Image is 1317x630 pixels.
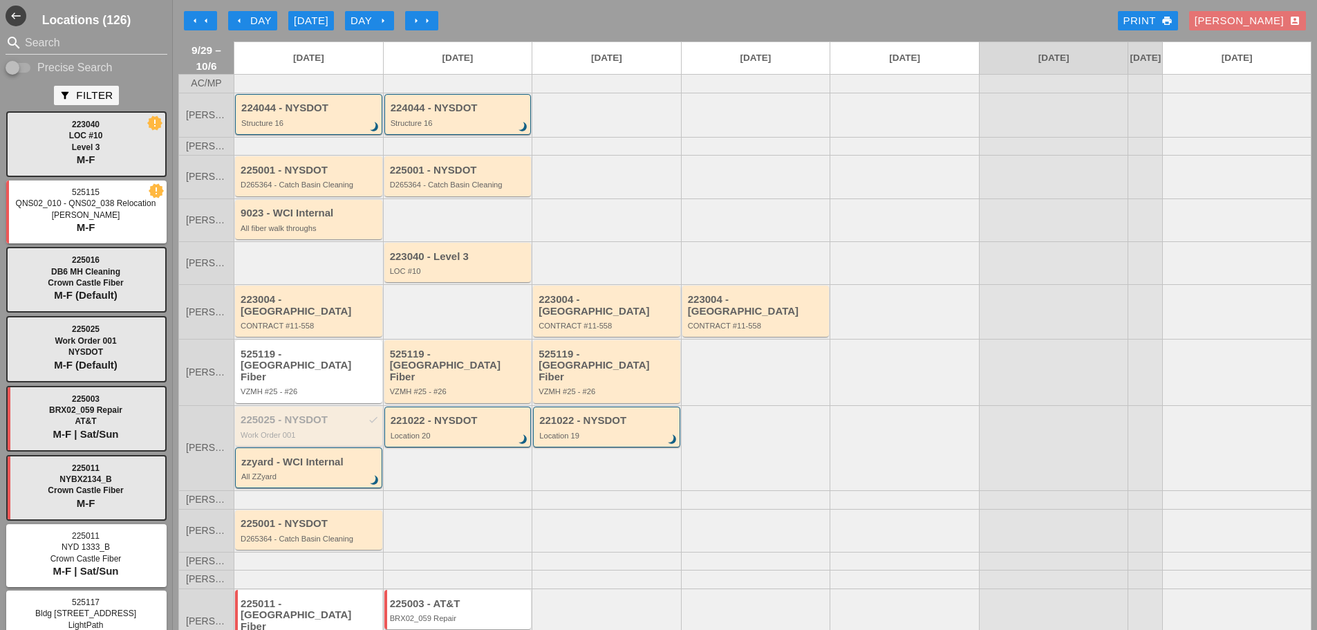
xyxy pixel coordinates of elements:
i: check [368,414,379,425]
a: [DATE] [234,42,383,74]
div: 221022 - NYSDOT [539,415,676,427]
div: 223040 - Level 3 [390,251,528,263]
a: Print [1118,11,1178,30]
div: CONTRACT #11-558 [688,322,826,330]
div: 223004 - [GEOGRAPHIC_DATA] [539,294,677,317]
i: brightness_3 [516,432,531,447]
span: [PERSON_NAME] [186,258,227,268]
i: brightness_3 [516,120,531,135]
a: [DATE] [830,42,979,74]
span: [PERSON_NAME] [186,494,227,505]
span: Work Order 001 [55,336,116,346]
span: M-F [77,154,95,165]
i: brightness_3 [367,120,382,135]
span: BRX02_059 Repair [49,405,122,415]
button: Day [345,11,394,30]
i: arrow_right [422,15,433,26]
i: arrow_left [200,15,212,26]
div: 9023 - WCI Internal [241,207,379,219]
div: Print [1123,13,1173,29]
button: [PERSON_NAME] [1189,11,1306,30]
div: Work Order 001 [241,431,379,439]
i: new_releases [149,117,161,129]
button: [DATE] [288,11,334,30]
span: Crown Castle Fiber [50,554,122,564]
i: arrow_left [234,15,245,26]
span: M-F [77,497,95,509]
a: [DATE] [980,42,1128,74]
span: [PERSON_NAME] [186,215,227,225]
div: [PERSON_NAME] [1195,13,1300,29]
i: arrow_right [377,15,389,26]
span: M-F | Sat/Sun [53,565,118,577]
i: search [6,35,22,51]
div: Structure 16 [391,119,527,127]
div: Structure 16 [241,119,378,127]
a: [DATE] [1128,42,1162,74]
span: [PERSON_NAME] [186,307,227,317]
div: 525119 - [GEOGRAPHIC_DATA] Fiber [390,349,528,383]
button: Day [228,11,277,30]
span: [PERSON_NAME] [186,443,227,453]
div: 525119 - [GEOGRAPHIC_DATA] Fiber [241,349,379,383]
div: zzyard - WCI Internal [241,456,378,468]
span: [PERSON_NAME] [186,110,227,120]
span: [PERSON_NAME] [186,556,227,566]
i: account_box [1289,15,1300,26]
span: 223040 [72,120,100,129]
button: Move Ahead 1 Week [405,11,438,30]
span: M-F | Sat/Sun [53,428,118,440]
div: VZMH #25 - #26 [539,387,677,396]
span: Crown Castle Fiber [48,485,123,495]
span: NYSDOT [68,347,103,357]
span: Crown Castle Fiber [48,278,123,288]
div: LOC #10 [390,267,528,275]
a: [DATE] [1163,42,1311,74]
div: 224044 - NYSDOT [391,102,527,114]
div: 525119 - [GEOGRAPHIC_DATA] Fiber [539,349,677,383]
div: VZMH #25 - #26 [241,387,379,396]
i: new_releases [150,185,162,197]
button: Shrink Sidebar [6,6,26,26]
i: filter_alt [59,90,71,101]
div: All fiber walk throughs [241,224,379,232]
div: Location 19 [539,432,676,440]
span: 225011 [72,531,100,541]
div: Enable Precise search to match search terms exactly. [6,59,167,76]
i: west [6,6,26,26]
span: NYD 1333_B [62,542,110,552]
span: M-F (Default) [54,359,118,371]
span: [PERSON_NAME] [186,616,227,627]
div: Day [234,13,272,29]
a: [DATE] [532,42,681,74]
input: Search [25,32,148,54]
span: [PERSON_NAME] [186,574,227,584]
span: 525115 [72,187,100,197]
div: 225001 - NYSDOT [241,165,379,176]
div: D265364 - Catch Basin Cleaning [241,180,379,189]
i: brightness_3 [665,432,680,447]
span: [PERSON_NAME] [52,210,120,220]
span: 525117 [72,597,100,607]
span: 225011 [72,463,100,473]
span: Bldg [STREET_ADDRESS] [35,609,136,618]
div: Location 20 [391,432,527,440]
span: 225003 [72,394,100,404]
span: AT&T [75,416,96,426]
span: [PERSON_NAME] [186,526,227,536]
div: BRX02_059 Repair [390,614,528,622]
div: Filter [59,88,113,104]
div: CONTRACT #11-558 [539,322,677,330]
div: 223004 - [GEOGRAPHIC_DATA] [241,294,379,317]
div: CONTRACT #11-558 [241,322,379,330]
div: 225001 - NYSDOT [241,518,379,530]
span: 225025 [72,324,100,334]
span: M-F (Default) [54,289,118,301]
div: 225025 - NYSDOT [241,414,379,426]
i: brightness_3 [367,473,382,488]
div: D265364 - Catch Basin Cleaning [390,180,528,189]
div: D265364 - Catch Basin Cleaning [241,535,379,543]
span: 9/29 – 10/6 [186,42,227,74]
div: Day [351,13,389,29]
div: 224044 - NYSDOT [241,102,378,114]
